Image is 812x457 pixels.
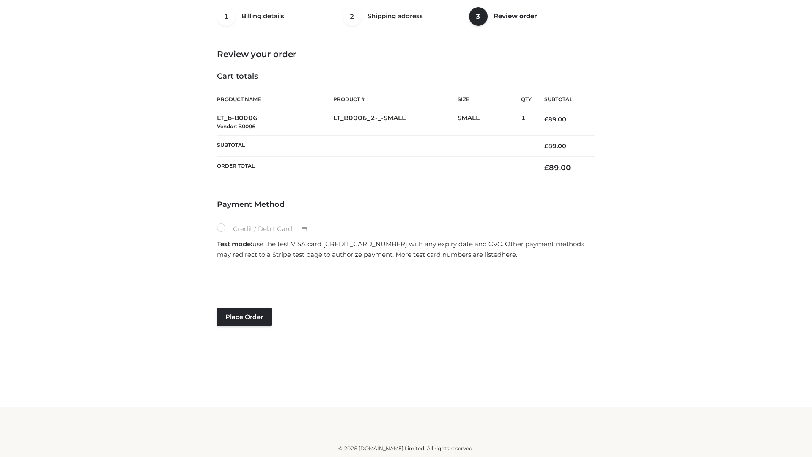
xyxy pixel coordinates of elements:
div: © 2025 [DOMAIN_NAME] Limited. All rights reserved. [126,444,686,453]
span: £ [544,142,548,150]
td: 1 [521,109,532,136]
td: SMALL [458,109,521,136]
bdi: 89.00 [544,116,566,123]
th: Qty [521,90,532,109]
label: Credit / Debit Card [217,223,316,234]
td: LT_B0006_2-_-SMALL [333,109,458,136]
button: Place order [217,308,272,326]
h4: Payment Method [217,200,595,209]
small: Vendor: B0006 [217,123,255,129]
h4: Cart totals [217,72,595,81]
span: £ [544,163,549,172]
th: Order Total [217,157,532,179]
bdi: 89.00 [544,142,566,150]
iframe: Secure payment input frame [215,263,593,294]
td: LT_b-B0006 [217,109,333,136]
th: Subtotal [217,135,532,156]
strong: Test mode: [217,240,252,248]
bdi: 89.00 [544,163,571,172]
th: Product Name [217,90,333,109]
a: here [502,251,516,259]
span: £ [544,116,548,123]
th: Subtotal [532,90,595,109]
th: Size [458,90,517,109]
h3: Review your order [217,49,595,59]
p: use the test VISA card [CREDIT_CARD_NUMBER] with any expiry date and CVC. Other payment methods m... [217,239,595,260]
th: Product # [333,90,458,109]
img: Credit / Debit Card [296,224,312,234]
